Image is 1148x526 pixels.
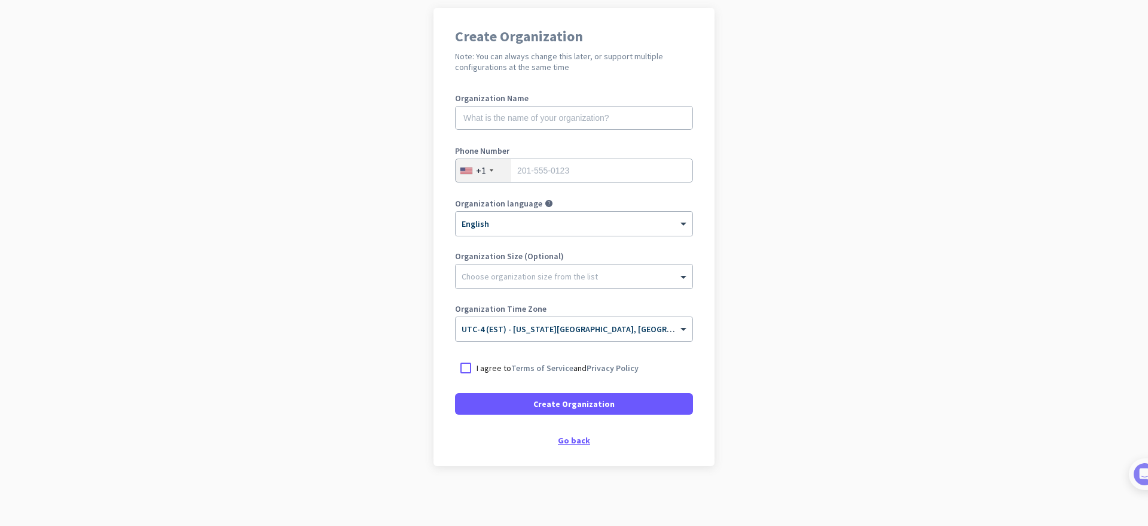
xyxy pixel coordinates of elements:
[455,159,693,183] input: 201-555-0123
[455,305,693,313] label: Organization Time Zone
[455,393,693,415] button: Create Organization
[455,29,693,44] h1: Create Organization
[533,398,615,410] span: Create Organization
[455,199,542,208] label: Organization language
[455,94,693,102] label: Organization Name
[455,436,693,445] div: Go back
[455,51,693,72] h2: Note: You can always change this later, or support multiple configurations at the same time
[455,252,693,260] label: Organization Size (Optional)
[545,199,553,208] i: help
[476,165,486,177] div: +1
[455,147,693,155] label: Phone Number
[455,106,693,130] input: What is the name of your organization?
[587,363,639,373] a: Privacy Policy
[511,363,573,373] a: Terms of Service
[477,362,639,374] p: I agree to and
